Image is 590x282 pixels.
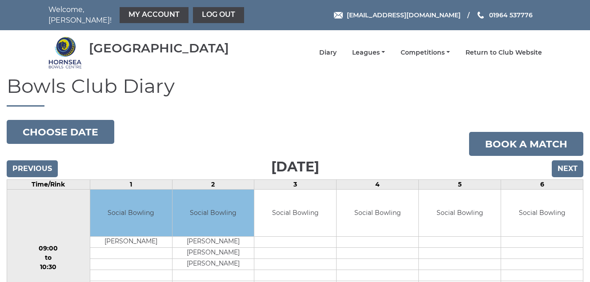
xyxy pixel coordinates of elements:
[48,36,82,69] img: Hornsea Bowls Centre
[48,4,246,26] nav: Welcome, [PERSON_NAME]!
[401,48,450,57] a: Competitions
[90,180,172,190] td: 1
[476,10,533,20] a: Phone us 01964 537776
[337,190,418,236] td: Social Bowling
[172,180,254,190] td: 2
[173,247,254,258] td: [PERSON_NAME]
[501,180,583,190] td: 6
[173,258,254,270] td: [PERSON_NAME]
[173,190,254,236] td: Social Bowling
[173,236,254,247] td: [PERSON_NAME]
[469,132,583,156] a: Book a match
[7,180,90,190] td: Time/Rink
[89,41,229,55] div: [GEOGRAPHIC_DATA]
[334,10,461,20] a: Email [EMAIL_ADDRESS][DOMAIN_NAME]
[478,12,484,19] img: Phone us
[337,180,419,190] td: 4
[352,48,385,57] a: Leagues
[254,190,336,236] td: Social Bowling
[7,160,58,177] input: Previous
[120,7,189,23] a: My Account
[552,160,583,177] input: Next
[419,190,501,236] td: Social Bowling
[7,75,583,107] h1: Bowls Club Diary
[489,11,533,19] span: 01964 537776
[90,236,172,247] td: [PERSON_NAME]
[254,180,337,190] td: 3
[90,190,172,236] td: Social Bowling
[501,190,583,236] td: Social Bowling
[347,11,461,19] span: [EMAIL_ADDRESS][DOMAIN_NAME]
[193,7,244,23] a: Log out
[334,12,343,19] img: Email
[419,180,501,190] td: 5
[319,48,337,57] a: Diary
[466,48,542,57] a: Return to Club Website
[7,120,114,144] button: Choose date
